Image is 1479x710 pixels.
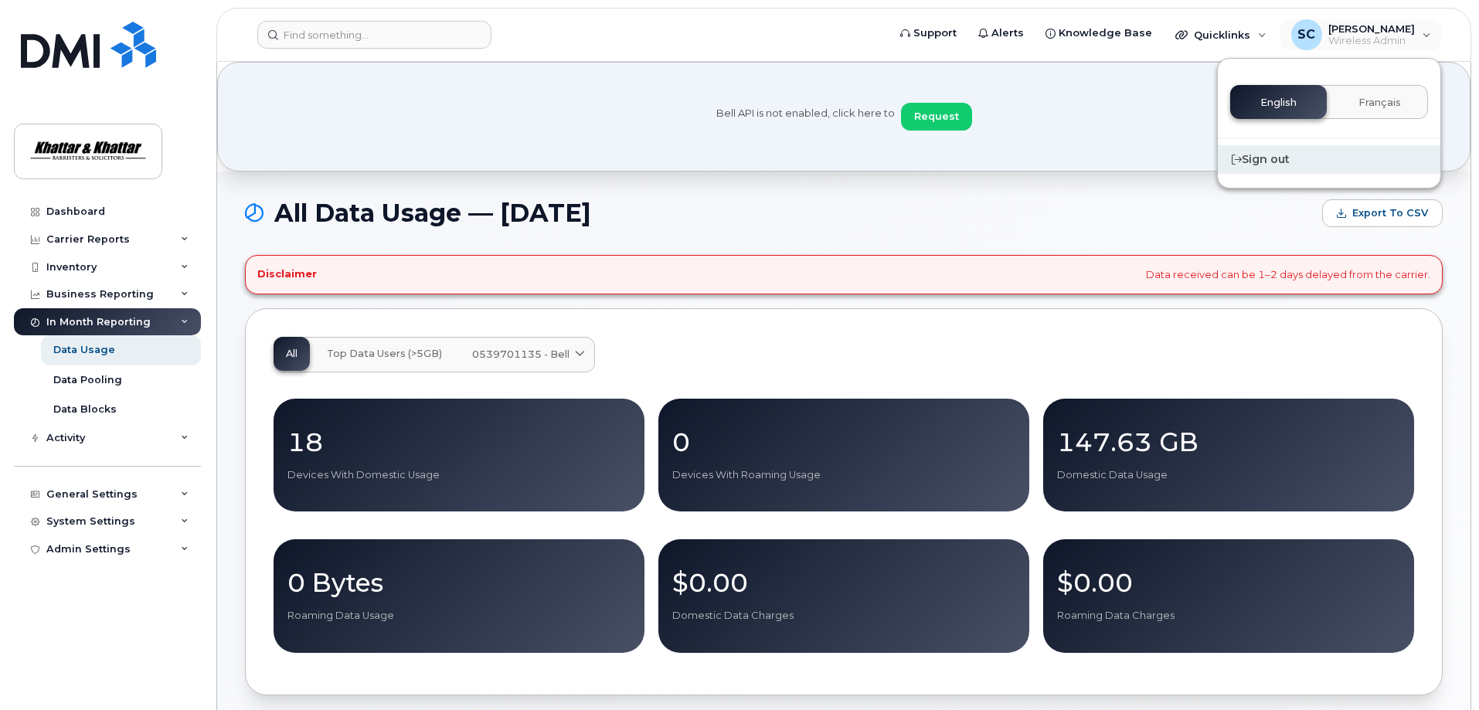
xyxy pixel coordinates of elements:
[460,338,594,372] a: 0539701135 - Bell
[327,348,442,360] span: Top Data Users (>5GB)
[1057,609,1400,623] p: Roaming Data Charges
[1352,206,1428,220] span: Export to CSV
[287,569,631,596] p: 0 Bytes
[1358,97,1401,109] span: Français
[901,103,972,131] button: Request
[1057,569,1400,596] p: $0.00
[472,347,569,362] span: 0539701135 - Bell
[274,202,591,225] span: All Data Usage — [DATE]
[672,468,1015,482] p: Devices With Roaming Usage
[716,106,895,131] span: Bell API is not enabled, click here to
[287,428,631,456] p: 18
[914,109,959,124] span: Request
[1322,199,1443,227] button: Export to CSV
[287,609,631,623] p: Roaming Data Usage
[672,609,1015,623] p: Domestic Data Charges
[287,468,631,482] p: Devices With Domestic Usage
[1057,428,1400,456] p: 147.63 GB
[1218,145,1440,174] div: Sign out
[1057,468,1400,482] p: Domestic Data Usage
[672,569,1015,596] p: $0.00
[257,268,317,280] h4: Disclaimer
[672,428,1015,456] p: 0
[245,255,1443,294] div: Data received can be 1–2 days delayed from the carrier.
